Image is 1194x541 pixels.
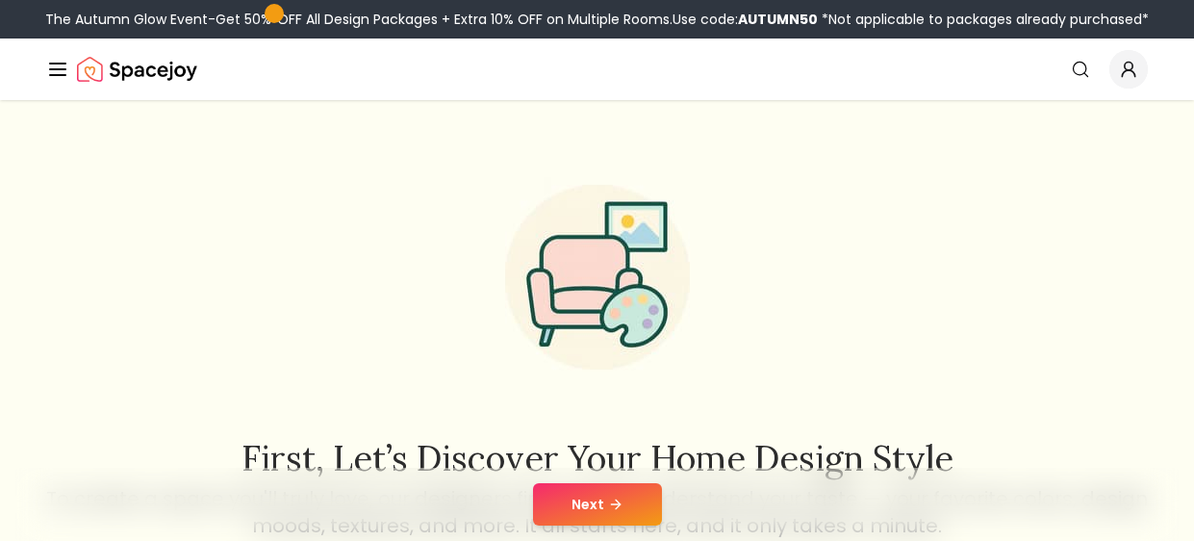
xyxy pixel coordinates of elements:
img: Start Style Quiz Illustration [474,154,721,400]
b: AUTUMN50 [738,10,818,29]
span: *Not applicable to packages already purchased* [818,10,1149,29]
button: Next [533,483,662,526]
span: Use code: [673,10,818,29]
a: Spacejoy [77,50,197,89]
nav: Global [46,39,1148,100]
div: The Autumn Glow Event-Get 50% OFF All Design Packages + Extra 10% OFF on Multiple Rooms. [45,10,1149,29]
h2: First, let’s discover your home design style [43,439,1152,477]
img: Spacejoy Logo [77,50,197,89]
